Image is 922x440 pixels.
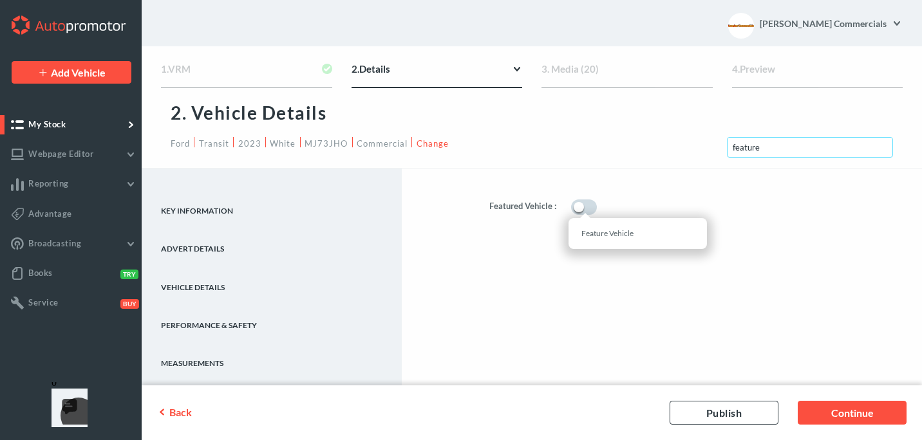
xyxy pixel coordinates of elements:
span: Media (20) [551,63,599,75]
a: Advert Details [161,225,382,262]
span: Advantage [28,208,72,219]
li: MJ73JHO [301,137,353,147]
a: Vehicle Equipment [161,377,382,415]
button: Buy [118,298,136,308]
a: Vehicle Details [161,263,382,301]
li: Transit [194,137,234,147]
div: Feature Vehicle [581,228,694,239]
button: Try [118,268,136,279]
a: Change [417,138,449,149]
span: Buy [120,299,139,309]
span: 3. [541,63,549,75]
a: Back [157,406,219,419]
span: Add Vehicle [51,66,106,78]
span: Webpage Editor [28,149,93,159]
div: Preview [732,62,903,88]
p: 2. Vehicle Details [171,98,893,127]
span: Reporting [28,178,69,188]
iframe: Front Chat [44,382,100,437]
a: Continue [798,401,907,425]
a: Add Vehicle [12,61,131,84]
span: Try [120,270,138,279]
input: Search and edit [727,137,893,158]
li: Ford [171,137,194,147]
a: Performance & Safety [161,301,382,339]
span: Books [28,268,53,278]
li: commercial [353,137,413,147]
span: Service [28,297,59,307]
div: VRM [161,62,332,88]
a: Key Information [161,187,382,225]
a: Measurements [161,339,382,377]
label: Featured Vehicle : [489,199,556,220]
span: My Stock [28,119,66,129]
div: Details [352,62,523,88]
li: 2023 [234,137,266,147]
span: 2. [352,63,359,75]
a: [PERSON_NAME] Commercials [759,10,903,36]
span: Back [169,405,192,417]
span: Broadcasting [28,238,81,248]
li: White [266,137,301,147]
span: 1. [161,63,168,75]
span: 4. [732,63,740,75]
a: Publish [670,401,778,425]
